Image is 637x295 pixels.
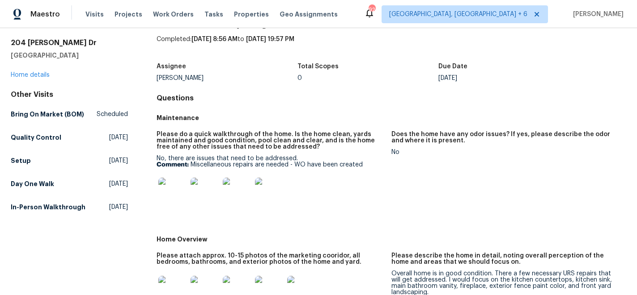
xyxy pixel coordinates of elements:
h5: Does the home have any odor issues? If yes, please describe the odor and where it is present. [391,131,619,144]
span: Geo Assignments [280,10,338,19]
span: [DATE] 8:56 AM [191,36,238,42]
span: [DATE] [109,133,128,142]
a: Day One Walk[DATE] [11,176,128,192]
h5: Home Overview [157,235,626,244]
span: Maestro [30,10,60,19]
span: [GEOGRAPHIC_DATA], [GEOGRAPHIC_DATA] + 6 [389,10,527,19]
p: Miscellaneous repairs are needed - WO have been created [157,162,384,168]
span: Work Orders [153,10,194,19]
span: [DATE] [109,203,128,212]
h5: Assignee [157,63,186,70]
h5: Please describe the home in detail, noting overall perception of the home and areas that we shoul... [391,253,619,265]
span: Visits [85,10,104,19]
span: [DATE] 19:57 PM [246,36,294,42]
div: No, there are issues that need to be addressed. [157,155,384,212]
b: Comment: [157,162,189,168]
h5: Please do a quick walkthrough of the home. Is the home clean, yards maintained and good condition... [157,131,384,150]
div: [PERSON_NAME] [157,75,297,81]
span: Properties [234,10,269,19]
div: 0 [297,75,438,81]
div: 92 [369,5,375,14]
span: Scheduled [97,110,128,119]
a: In-Person Walkthrough[DATE] [11,199,128,215]
h5: Bring On Market (BOM) [11,110,84,119]
a: Bring On Market (BOM)Scheduled [11,106,128,122]
h5: In-Person Walkthrough [11,203,85,212]
div: [DATE] [438,75,579,81]
h5: Maintenance [157,113,626,122]
h5: Due Date [438,63,467,70]
h4: Questions [157,94,626,103]
span: [PERSON_NAME] [569,10,624,19]
span: Tasks [204,11,223,17]
h5: Setup [11,156,31,165]
h5: Please attach approx. 10-15 photos of the marketing cooridor, all bedrooms, bathrooms, and exteri... [157,253,384,265]
h2: 204 [PERSON_NAME] Dr [11,38,128,47]
a: Setup[DATE] [11,153,128,169]
h5: [GEOGRAPHIC_DATA] [11,51,128,60]
h5: Day One Walk [11,179,54,188]
h5: Total Scopes [297,63,339,70]
span: [DATE] [109,156,128,165]
div: Other Visits [11,90,128,99]
span: [DATE] [109,179,128,188]
div: Completed: to [157,35,626,58]
h5: Quality Control [11,133,61,142]
span: Projects [115,10,142,19]
a: Quality Control[DATE] [11,129,128,145]
a: Home details [11,72,50,78]
div: No [391,149,619,155]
